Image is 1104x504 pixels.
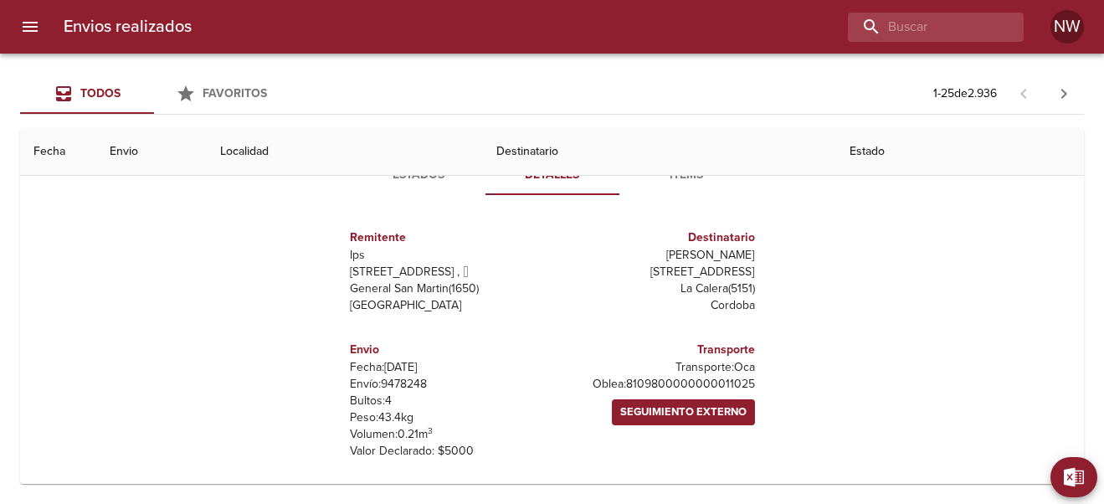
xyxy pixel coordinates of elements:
[64,13,192,40] h6: Envios realizados
[20,74,288,114] div: Tabs Envios
[1004,85,1044,101] span: Pagina anterior
[836,128,1084,176] th: Estado
[80,86,121,100] span: Todos
[559,359,755,376] p: Transporte: Oca
[350,297,546,314] p: [GEOGRAPHIC_DATA]
[848,13,995,42] input: buscar
[483,128,836,176] th: Destinatario
[1050,457,1097,497] button: Exportar Excel
[559,280,755,297] p: La Calera ( 5151 )
[350,264,546,280] p: [STREET_ADDRESS] ,  
[203,86,267,100] span: Favoritos
[559,376,755,393] p: Oblea: 8109800000000011025
[350,229,546,247] h6: Remitente
[20,128,96,176] th: Fecha
[1050,10,1084,44] div: NW
[559,229,755,247] h6: Destinatario
[559,247,755,264] p: [PERSON_NAME]
[350,247,546,264] p: Ips
[559,264,755,280] p: [STREET_ADDRESS]
[207,128,483,176] th: Localidad
[1044,74,1084,114] span: Pagina siguiente
[1050,10,1084,44] div: Abrir información de usuario
[350,376,546,393] p: Envío: 9478248
[350,426,546,443] p: Volumen: 0.21 m
[350,409,546,426] p: Peso: 43.4 kg
[428,425,433,436] sup: 3
[612,399,755,425] a: Seguimiento Externo
[350,359,546,376] p: Fecha: [DATE]
[350,280,546,297] p: General San Martin ( 1650 )
[620,403,747,422] span: Seguimiento Externo
[350,341,546,359] h6: Envio
[559,297,755,314] p: Cordoba
[350,393,546,409] p: Bultos: 4
[350,443,546,460] p: Valor Declarado: $ 5000
[96,128,208,176] th: Envio
[10,7,50,47] button: menu
[933,85,997,102] p: 1 - 25 de 2.936
[559,341,755,359] h6: Transporte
